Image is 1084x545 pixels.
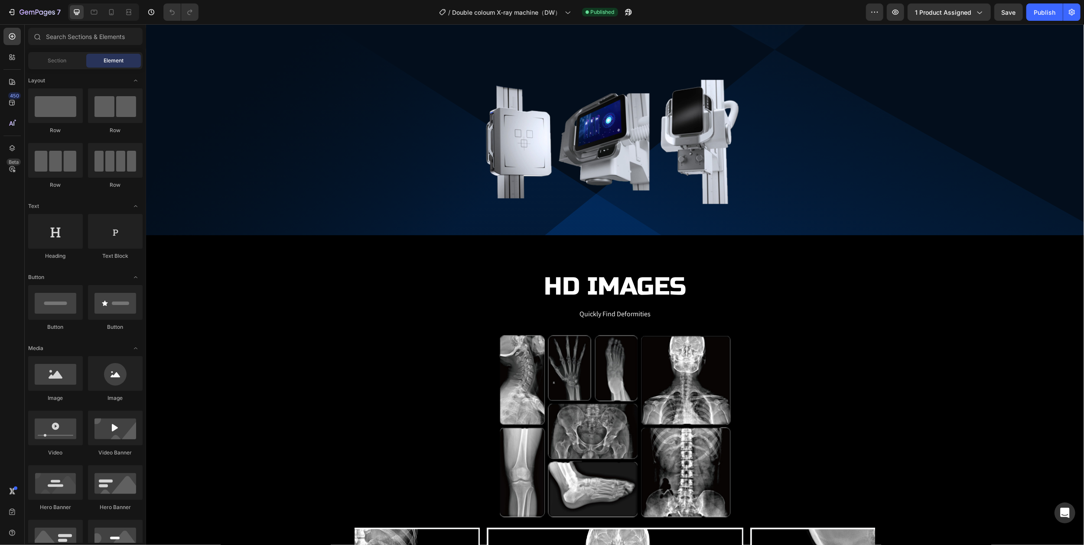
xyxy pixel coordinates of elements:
button: 7 [3,3,65,21]
span: Home [270,21,294,31]
span: / [449,8,451,17]
div: Open Intercom Messenger [1055,503,1075,523]
h2: HD IMAGES [259,246,679,279]
summary: Search [808,13,833,38]
a: Home [263,14,301,38]
div: 450 [8,92,21,99]
span: Text [28,202,39,210]
iframe: Design area [146,24,1084,545]
input: Search Sections & Elements [28,28,143,45]
span: Element [104,57,124,65]
span: Double coloum X-ray machine（DW） [452,8,561,17]
button: 1 product assigned [908,3,991,21]
span: Toggle open [129,74,143,88]
div: Text Block [88,252,143,260]
img: EvaMed [204,4,247,48]
summary: Medical Devices [301,14,397,38]
button: Publish [1026,3,1063,21]
div: Row [88,127,143,134]
span: Blog [584,21,607,31]
span: Save [1002,9,1016,16]
div: Publish [1034,8,1055,17]
div: Hero Banner [88,503,143,511]
span: Toggle open [129,270,143,284]
span: Medical Devices [308,21,383,31]
span: Wellness Devices [404,21,488,31]
span: Media [28,344,43,352]
div: Heading [28,252,83,260]
img: Move flexibly to reduce waiting time for positioning [259,24,679,211]
div: Beta [7,159,21,165]
div: Hero Banner [28,503,83,511]
div: Image [28,394,83,402]
div: Video Banner [88,449,143,457]
div: Undo/Redo [163,3,199,21]
span: Section [48,57,67,65]
div: Row [28,127,83,134]
span: 1 product assigned [915,8,971,17]
span: Contact Us [510,21,563,31]
div: Button [28,323,83,331]
summary: Contact Us [503,14,577,38]
p: 7 [57,7,61,17]
div: Button [88,323,143,331]
div: Row [88,181,143,189]
summary: Blog [577,14,622,38]
div: Image [88,394,143,402]
span: Published [591,8,615,16]
p: Quickly Find Deformities [260,284,678,296]
div: Row [28,181,83,189]
span: Toggle open [129,341,143,355]
img: Alt Image [259,308,679,497]
summary: Wellness Devices [397,14,503,38]
span: Layout [28,77,45,84]
span: Button [28,273,44,281]
button: Save [994,3,1023,21]
div: Video [28,449,83,457]
span: Toggle open [129,199,143,213]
